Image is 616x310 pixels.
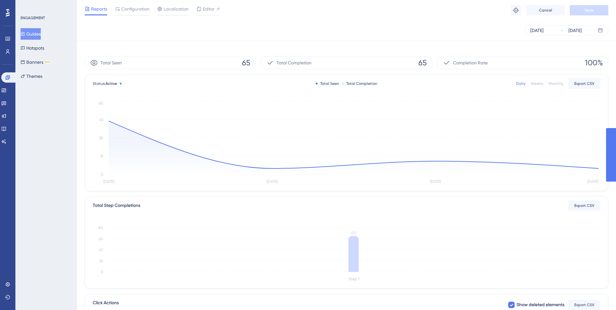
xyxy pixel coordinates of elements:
[348,277,359,281] tspan: Step 1
[21,42,44,54] button: Hotspots
[351,230,356,236] tspan: 65
[526,5,565,15] button: Cancel
[121,5,150,13] span: Configuration
[91,5,107,13] span: Reports
[453,59,488,67] span: Completion Rate
[342,81,377,86] div: Total Completion
[99,118,103,122] tspan: 45
[93,202,140,209] div: Total Step Completions
[585,8,594,13] span: Save
[574,203,595,208] span: Export CSV
[101,172,103,177] tspan: 0
[21,15,45,20] div: ENGAGEMENT
[569,27,582,34] div: [DATE]
[164,5,189,13] span: Localization
[103,179,114,184] tspan: [DATE]
[267,179,278,184] tspan: [DATE]
[430,179,441,184] tspan: [DATE]
[568,78,600,89] button: Export CSV
[93,81,117,86] span: Status:
[418,58,427,68] span: 65
[585,58,603,68] span: 100%
[100,59,122,67] span: Total Seen
[587,179,598,184] tspan: [DATE]
[99,237,103,241] tspan: 60
[203,5,215,13] span: Editor
[21,70,42,82] button: Themes
[106,81,117,86] span: Active
[530,27,543,34] div: [DATE]
[277,59,312,67] span: Total Completion
[101,270,103,274] tspan: 0
[316,81,339,86] div: Total Seen
[98,248,103,252] tspan: 40
[531,81,543,86] div: Weekly
[568,200,600,211] button: Export CSV
[549,81,563,86] div: Monthly
[568,300,600,310] button: Export CSV
[21,28,41,40] button: Guides
[100,154,103,159] tspan: 15
[589,285,608,304] iframe: UserGuiding AI Assistant Launcher
[99,101,103,105] tspan: 60
[45,61,50,64] div: BETA
[574,302,595,307] span: Export CSV
[98,225,103,230] tspan: 80
[99,136,103,140] tspan: 30
[574,81,595,86] span: Export CSV
[517,301,564,309] span: Show deleted elements
[21,56,50,68] button: BannersBETA
[516,81,526,86] div: Daily
[99,259,103,263] tspan: 20
[242,58,250,68] span: 65
[539,8,552,13] span: Cancel
[570,5,608,15] button: Save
